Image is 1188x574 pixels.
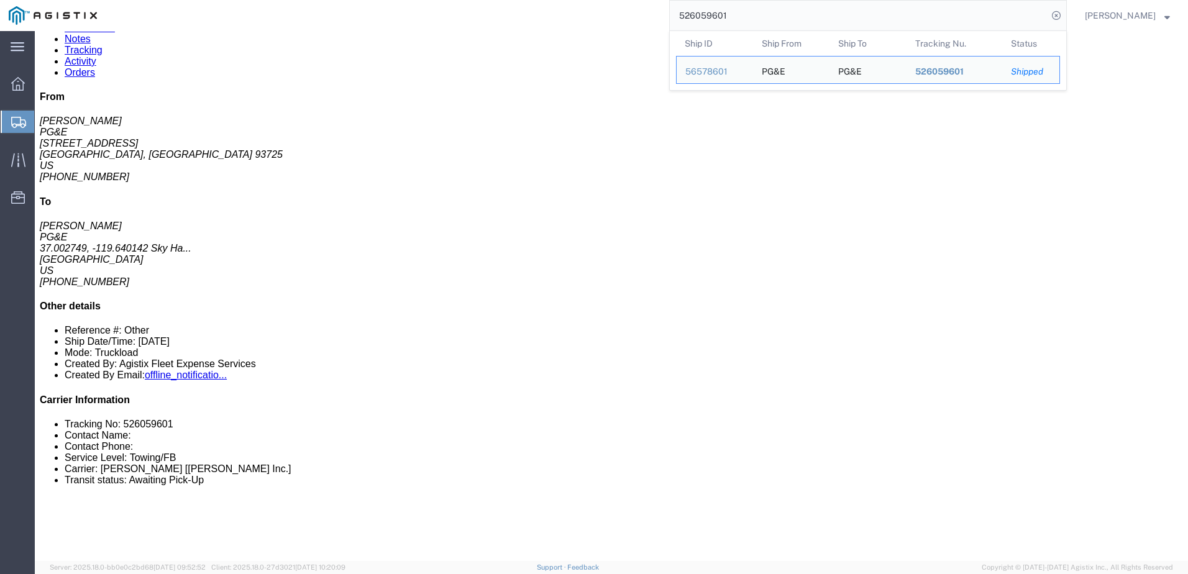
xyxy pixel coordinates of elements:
div: 526059601 [915,65,994,78]
div: PG&E [838,57,862,83]
span: [DATE] 10:20:09 [295,563,345,571]
span: [DATE] 09:52:52 [153,563,206,571]
th: Ship From [753,31,830,56]
div: Shipped [1011,65,1051,78]
a: Feedback [567,563,599,571]
th: Ship ID [676,31,753,56]
input: Search for shipment number, reference number [670,1,1048,30]
span: Copyright © [DATE]-[DATE] Agistix Inc., All Rights Reserved [982,562,1173,573]
img: logo [9,6,97,25]
table: Search Results [676,31,1066,90]
button: [PERSON_NAME] [1084,8,1171,23]
div: 56578601 [685,65,744,78]
th: Status [1002,31,1060,56]
span: Server: 2025.18.0-bb0e0c2bd68 [50,563,206,571]
div: PG&E [762,57,785,83]
a: Support [537,563,568,571]
span: 526059601 [915,66,964,76]
th: Ship To [829,31,907,56]
span: Deni Smith [1085,9,1156,22]
th: Tracking Nu. [907,31,1003,56]
span: Client: 2025.18.0-27d3021 [211,563,345,571]
iframe: FS Legacy Container [35,31,1188,561]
